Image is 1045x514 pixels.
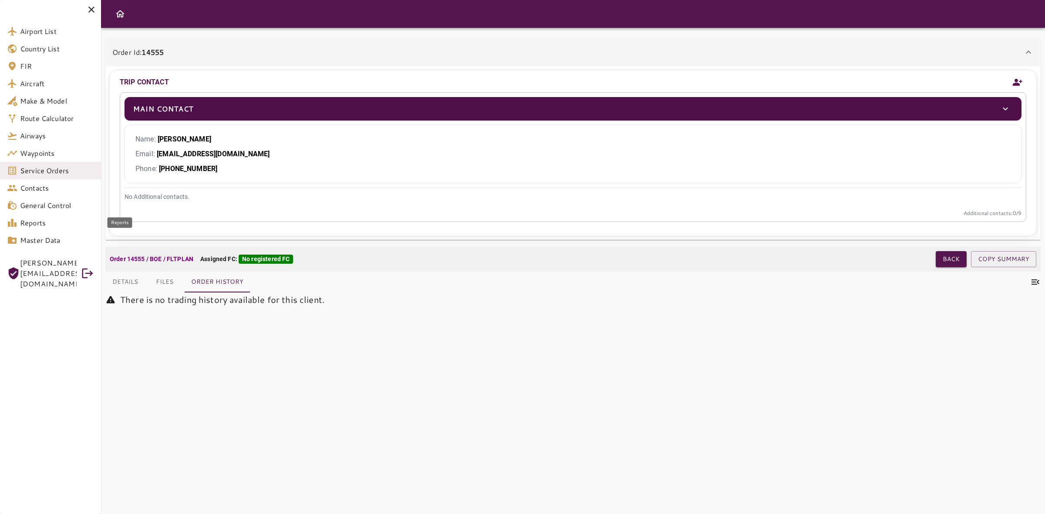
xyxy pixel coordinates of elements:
div: Reports [108,218,132,228]
span: Master Data [20,235,94,245]
span: Aircraft [20,78,94,89]
button: toggle [998,101,1013,116]
span: Contacts [20,183,94,193]
div: Main Contacttoggle [125,97,1021,121]
b: [EMAIL_ADDRESS][DOMAIN_NAME] [157,150,270,158]
h6: There is no trading history available for this client. [120,292,325,306]
span: Country List [20,44,94,54]
div: Order Id:14555 [105,38,1041,66]
b: [PERSON_NAME] [158,135,211,143]
p: Order Id: [112,47,164,57]
span: Service Orders [20,165,94,176]
span: General Control [20,200,94,211]
p: No Additional contacts. [125,192,1021,202]
p: Main Contact [133,104,193,114]
span: [PERSON_NAME][EMAIL_ADDRESS][DOMAIN_NAME] [20,258,77,289]
button: Files [145,272,184,292]
span: Route Calculator [20,113,94,124]
b: 14555 [142,47,164,57]
span: Airways [20,131,94,141]
p: Order 14555 / BOE / FLTPLAN [110,255,193,264]
span: FIR [20,61,94,71]
p: Phone: [135,164,1011,174]
button: Back [936,251,967,267]
p: TRIP CONTACT [120,77,169,87]
button: COPY SUMMARY [971,251,1036,267]
span: Reports [20,218,94,228]
span: Airport List [20,26,94,37]
p: Assigned FC: [200,255,293,264]
div: Order Id:14555 [105,66,1041,240]
button: Open drawer [111,5,129,23]
button: Order History [184,272,250,292]
p: Additional contacts: 0 /9 [125,209,1021,217]
p: Name: [135,134,1011,144]
span: Make & Model [20,96,94,106]
button: Add new contact [1009,72,1026,92]
div: No registered FC [239,255,293,264]
p: Email: [135,149,1011,159]
button: Details [105,272,145,292]
span: Waypoints [20,148,94,158]
b: [PHONE_NUMBER] [159,165,217,173]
